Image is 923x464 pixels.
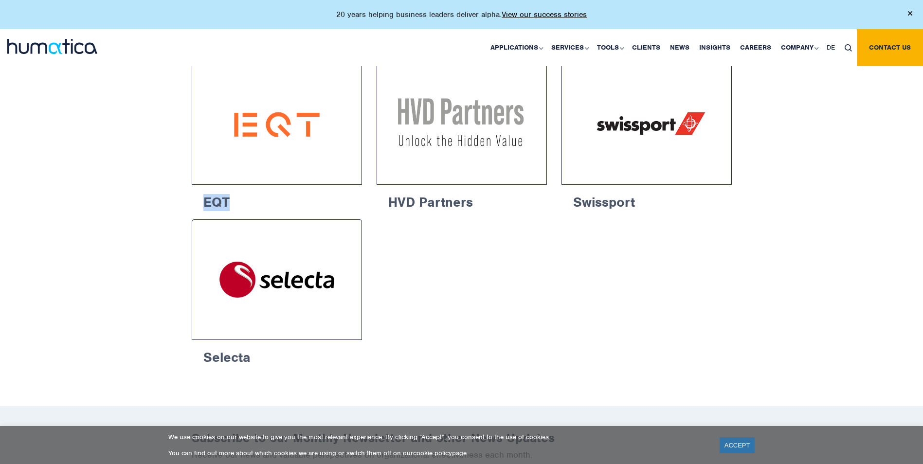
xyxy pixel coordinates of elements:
[210,83,344,166] img: EQT
[580,83,713,166] img: Swissport
[395,83,528,166] img: HVD Partners
[627,29,665,66] a: Clients
[336,10,587,19] p: 20 years helping business leaders deliver alpha.
[857,29,923,66] a: Contact us
[694,29,735,66] a: Insights
[845,44,852,52] img: search_icon
[502,10,587,19] a: View our success stories
[210,238,344,321] img: Selecta
[776,29,822,66] a: Company
[720,437,755,453] a: ACCEPT
[822,29,840,66] a: DE
[665,29,694,66] a: News
[192,185,362,216] h6: EQT
[486,29,546,66] a: Applications
[546,29,592,66] a: Services
[377,185,547,216] h6: HVD Partners
[168,433,707,441] p: We use cookies on our website to give you the most relevant experience. By clicking “Accept”, you...
[735,29,776,66] a: Careers
[7,39,97,54] img: logo
[168,449,707,457] p: You can find out more about which cookies we are using or switch them off on our page.
[561,185,732,216] h6: Swissport
[827,43,835,52] span: DE
[192,340,362,371] h6: Selecta
[413,449,452,457] a: cookie policy
[592,29,627,66] a: Tools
